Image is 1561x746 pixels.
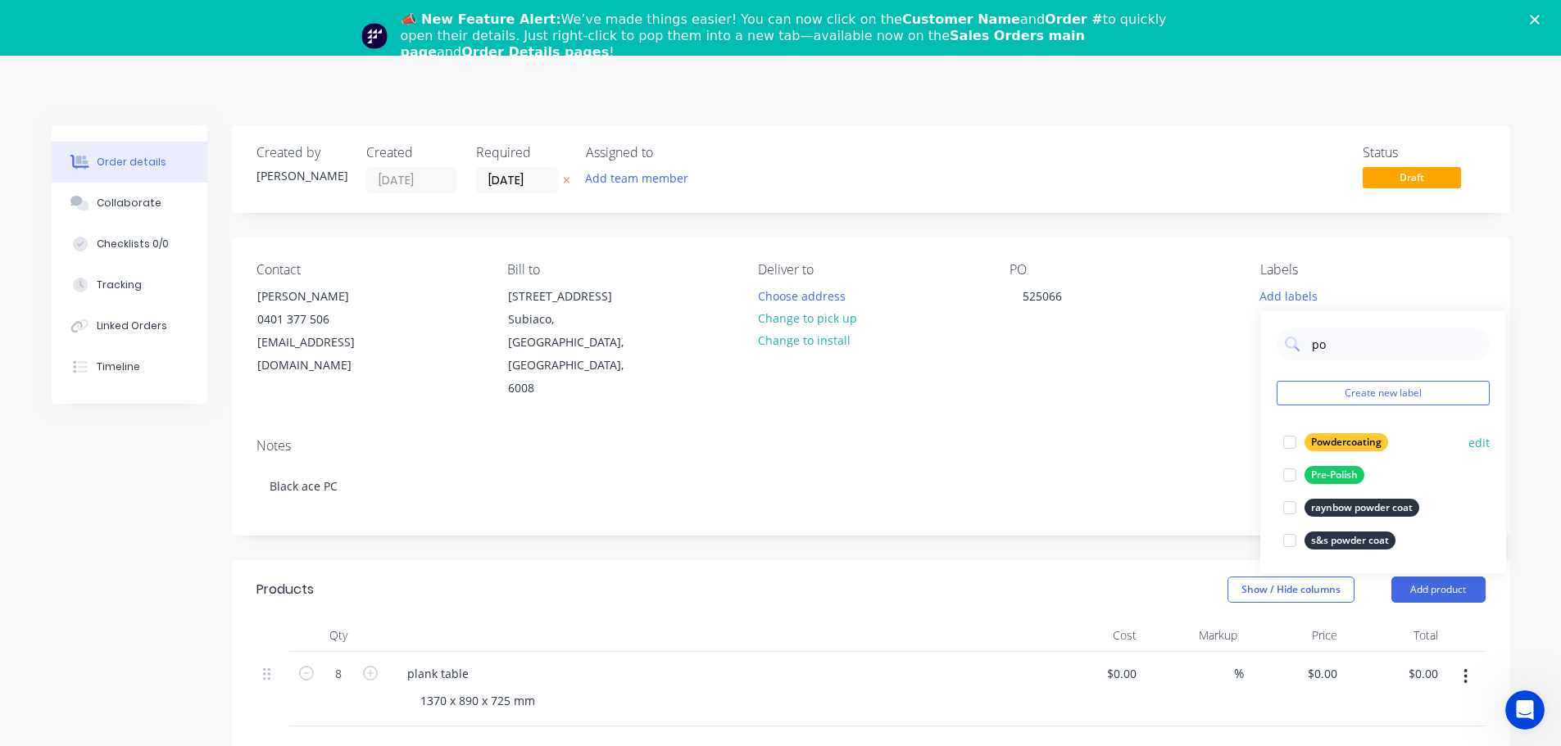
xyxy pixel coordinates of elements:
div: s&s powder coat [1305,531,1395,549]
div: raynbow powder coat [1305,499,1419,517]
button: Tracking [52,264,207,305]
button: Checklists 0/0 [52,224,207,264]
div: Notes [256,438,1486,454]
div: Total [1344,619,1445,652]
button: edit [1468,434,1490,451]
div: Powdercoating [1305,433,1388,451]
div: Price [1244,619,1345,652]
div: Linked Orders [97,319,167,333]
div: Collaborate [97,196,161,210]
div: Contact [256,262,481,278]
b: 📣 New Feature Alert: [401,11,561,27]
button: Change to install [749,329,859,351]
button: Order details [52,142,207,183]
div: Tracking [97,278,142,292]
div: Checklists 0/0 [97,237,169,251]
button: Add product [1391,576,1486,603]
div: Labels [1260,262,1485,278]
div: Subiaco, [GEOGRAPHIC_DATA], [GEOGRAPHIC_DATA], 6008 [508,308,644,400]
input: Search labels [1310,328,1482,360]
button: Add labels [1251,284,1327,306]
div: Products [256,580,314,599]
div: Timeline [97,359,140,374]
button: Show / Hide columns [1227,576,1355,603]
div: [STREET_ADDRESS]Subiaco, [GEOGRAPHIC_DATA], [GEOGRAPHIC_DATA], 6008 [494,284,658,400]
button: raynbow powder coat [1277,496,1426,519]
b: Order # [1045,11,1103,27]
img: Profile image for Team [361,23,388,49]
button: Change to pick up [749,307,865,329]
div: We’ve made things easier! You can now click on the and to quickly open their details. Just right-... [401,11,1174,61]
button: Choose address [749,284,854,306]
div: PO [1010,262,1234,278]
div: Created [366,145,456,161]
div: Deliver to [758,262,982,278]
span: % [1234,664,1244,683]
div: Close [1530,15,1546,25]
div: Assigned to [586,145,750,161]
div: [STREET_ADDRESS] [508,285,644,308]
div: Pre-Polish [1305,466,1364,484]
div: 0401 377 506 [257,308,393,331]
b: Order Details pages [461,44,609,60]
span: Draft [1363,167,1461,188]
div: [EMAIL_ADDRESS][DOMAIN_NAME] [257,331,393,377]
b: Sales Orders main page [401,28,1085,60]
div: Markup [1143,619,1244,652]
div: Required [476,145,566,161]
div: Qty [289,619,388,652]
div: Cost [1043,619,1144,652]
button: Create new label [1277,381,1490,405]
div: plank table [394,662,482,685]
div: [PERSON_NAME]0401 377 506[EMAIL_ADDRESS][DOMAIN_NAME] [243,284,407,378]
button: Timeline [52,346,207,387]
button: Linked Orders [52,305,207,346]
div: 1370 x 890 x 725 mm [407,689,548,712]
div: Created by [256,145,347,161]
div: Bill to [507,262,732,278]
button: Collaborate [52,183,207,224]
div: Order details [97,155,166,170]
button: Add team member [576,167,697,189]
div: Status [1363,145,1486,161]
button: Pre-Polish [1277,463,1371,486]
div: [PERSON_NAME] [256,167,347,184]
button: Powdercoating [1277,431,1395,454]
div: Black ace PC [256,461,1486,511]
b: Customer Name [902,11,1020,27]
div: 525066 [1010,284,1075,308]
button: s&s powder coat [1277,529,1402,552]
iframe: Intercom live chat [1505,690,1545,730]
div: [PERSON_NAME] [257,285,393,308]
button: Add team member [586,167,697,189]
